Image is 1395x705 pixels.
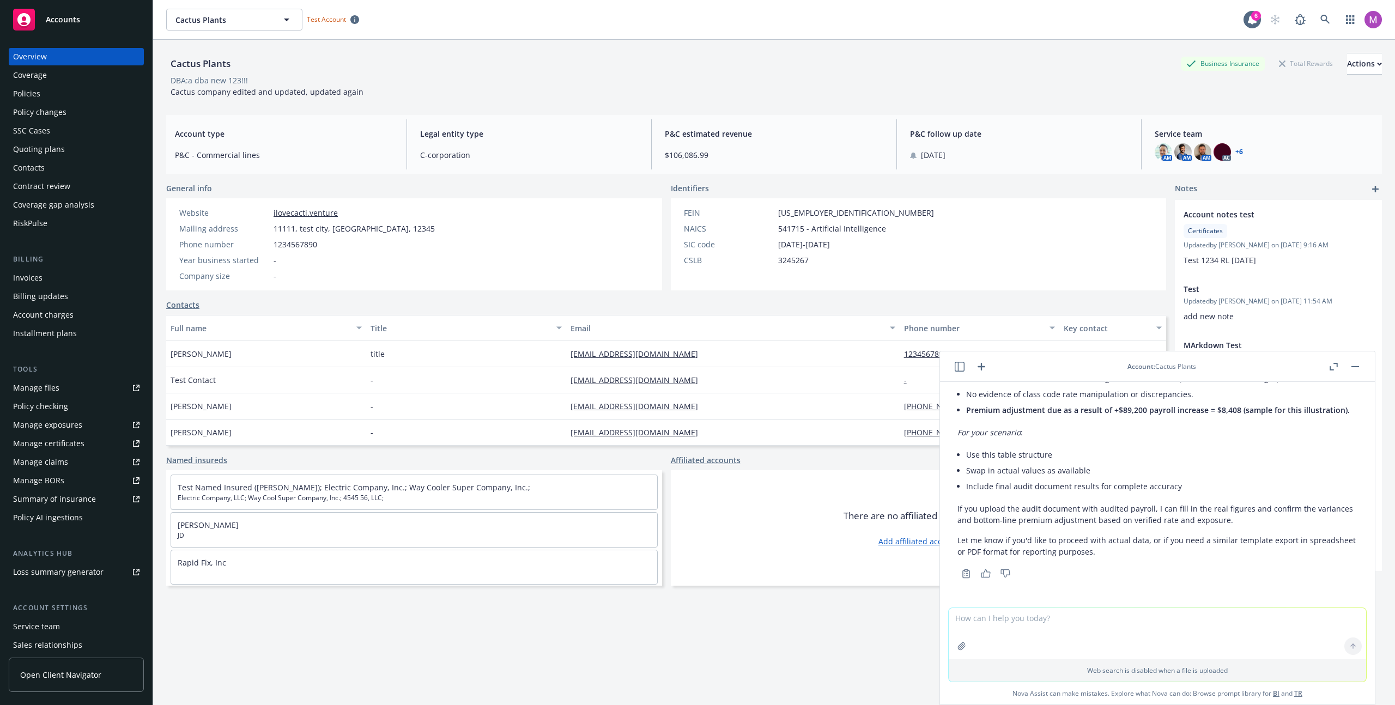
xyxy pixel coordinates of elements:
[571,375,707,385] a: [EMAIL_ADDRESS][DOMAIN_NAME]
[9,48,144,65] a: Overview
[171,348,232,360] span: [PERSON_NAME]
[665,128,883,139] span: P&C estimated revenue
[671,183,709,194] span: Identifiers
[9,325,144,342] a: Installment plans
[961,569,971,579] svg: Copy to clipboard
[13,288,68,305] div: Billing updates
[9,141,144,158] a: Quoting plans
[1264,9,1286,31] a: Start snowing
[9,453,144,471] a: Manage claims
[966,386,1357,402] li: No evidence of class code rate manipulation or discrepancies.
[9,416,144,434] a: Manage exposures
[1175,183,1197,196] span: Notes
[778,254,809,266] span: 3245267
[9,104,144,121] a: Policy changes
[966,447,1357,463] li: Use this table structure
[13,215,47,232] div: RiskPulse
[13,141,65,158] div: Quoting plans
[878,536,959,547] a: Add affiliated account
[671,454,741,466] a: Affiliated accounts
[1175,331,1382,451] div: MArkdown TestUpdatedby [PERSON_NAME] on [DATE] 5:05 PMHeader 1Header 2Header 3Bold ItalicSome link
[9,196,144,214] a: Coverage gap analysis
[9,306,144,324] a: Account charges
[9,178,144,195] a: Contract review
[571,349,707,359] a: [EMAIL_ADDRESS][DOMAIN_NAME]
[13,159,45,177] div: Contacts
[13,509,83,526] div: Policy AI ingestions
[684,239,774,250] div: SIC code
[420,128,639,139] span: Legal entity type
[9,364,144,375] div: Tools
[684,254,774,266] div: CSLB
[371,400,373,412] span: -
[179,254,269,266] div: Year business started
[778,223,886,234] span: 541715 - Artificial Intelligence
[175,128,393,139] span: Account type
[1064,323,1150,334] div: Key contact
[274,208,338,218] a: ilovecacti.venture
[46,15,80,24] span: Accounts
[13,563,104,581] div: Loss summary generator
[13,306,74,324] div: Account charges
[13,416,82,434] div: Manage exposures
[274,223,435,234] span: 11111, test city, [GEOGRAPHIC_DATA], 12345
[13,398,68,415] div: Policy checking
[9,435,144,452] a: Manage certificates
[9,269,144,287] a: Invoices
[175,149,393,161] span: P&C - Commercial lines
[13,379,59,397] div: Manage files
[179,207,269,218] div: Website
[1181,57,1265,70] div: Business Insurance
[371,427,373,438] span: -
[179,223,269,234] div: Mailing address
[171,323,350,334] div: Full name
[778,239,830,250] span: [DATE]-[DATE]
[1075,348,1087,360] span: Yes
[1175,200,1382,275] div: Account notes testCertificatesUpdatedby [PERSON_NAME] on [DATE] 9:16 AMTest 1234 RL [DATE]
[420,149,639,161] span: C-corporation
[1339,9,1361,31] a: Switch app
[171,427,232,438] span: [PERSON_NAME]
[910,128,1129,139] span: P&C follow up date
[9,379,144,397] a: Manage files
[1184,296,1373,306] span: Updated by [PERSON_NAME] on [DATE] 11:54 AM
[179,239,269,250] div: Phone number
[178,520,239,530] a: [PERSON_NAME]
[1369,183,1382,196] a: add
[166,315,366,341] button: Full name
[178,557,226,568] a: Rapid Fix, Inc
[178,531,651,540] span: JD
[571,401,707,411] a: [EMAIL_ADDRESS][DOMAIN_NAME]
[274,239,317,250] span: 1234567890
[957,427,1357,438] p: :
[9,618,144,635] a: Service team
[13,435,84,452] div: Manage certificates
[9,159,144,177] a: Contacts
[904,427,980,437] a: [PHONE_NUMBER]
[9,472,144,489] a: Manage BORs
[171,400,232,412] span: [PERSON_NAME]
[9,254,144,265] div: Billing
[1214,143,1231,161] img: photo
[9,122,144,139] a: SSC Cases
[166,183,212,194] span: General info
[1184,255,1256,265] span: Test 1234 RL [DATE]
[1155,128,1373,139] span: Service team
[1174,143,1192,161] img: photo
[13,618,60,635] div: Service team
[566,315,900,341] button: Email
[1347,53,1382,75] button: Actions
[1251,10,1261,20] div: 6
[178,482,530,493] a: Test Named Insured ([PERSON_NAME]); Electric Company, Inc.; Way Cooler Super Company, Inc.;
[1273,57,1338,70] div: Total Rewards
[1235,149,1243,155] a: +6
[9,603,144,613] div: Account settings
[13,325,77,342] div: Installment plans
[13,66,47,84] div: Coverage
[904,375,915,385] a: -
[9,509,144,526] a: Policy AI ingestions
[274,254,276,266] span: -
[13,269,43,287] div: Invoices
[9,4,144,35] a: Accounts
[1347,53,1382,74] div: Actions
